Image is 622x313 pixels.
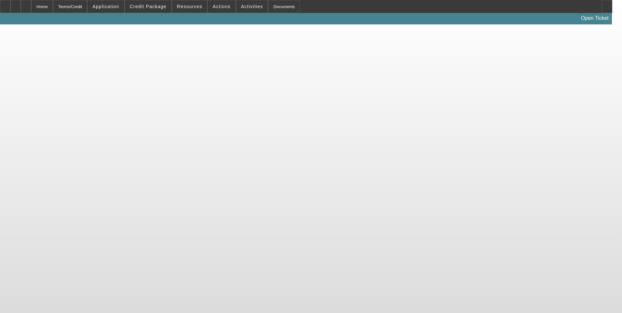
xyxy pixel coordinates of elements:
span: Activities [241,4,263,9]
span: Application [92,4,119,9]
button: Activities [236,0,268,13]
button: Application [88,0,124,13]
a: Open Ticket [578,13,611,24]
button: Credit Package [125,0,171,13]
span: Credit Package [130,4,167,9]
span: Resources [177,4,202,9]
button: Resources [172,0,207,13]
span: Actions [213,4,231,9]
button: Actions [208,0,236,13]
